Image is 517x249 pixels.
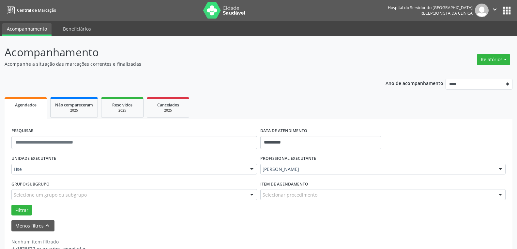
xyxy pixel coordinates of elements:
[14,166,244,173] span: Hse
[55,108,93,113] div: 2025
[260,126,307,136] label: DATA DE ATENDIMENTO
[11,205,32,216] button: Filtrar
[386,79,443,87] p: Ano de acompanhamento
[5,61,360,67] p: Acompanhe a situação das marcações correntes e finalizadas
[5,5,56,16] a: Central de Marcação
[11,126,34,136] label: PESQUISAR
[491,6,498,13] i: 
[152,108,184,113] div: 2025
[55,102,93,108] span: Não compareceram
[106,108,139,113] div: 2025
[260,154,316,164] label: PROFISSIONAL EXECUTANTE
[477,54,510,65] button: Relatórios
[260,179,308,189] label: Item de agendamento
[263,191,317,198] span: Selecionar procedimento
[420,10,473,16] span: Recepcionista da clínica
[157,102,179,108] span: Cancelados
[388,5,473,10] div: Hospital do Servidor do [GEOGRAPHIC_DATA]
[11,238,86,245] div: Nenhum item filtrado
[44,222,51,229] i: keyboard_arrow_up
[5,44,360,61] p: Acompanhamento
[2,23,52,36] a: Acompanhamento
[501,5,512,16] button: apps
[112,102,132,108] span: Resolvidos
[263,166,493,173] span: [PERSON_NAME]
[58,23,96,35] a: Beneficiários
[11,220,54,231] button: Menos filtroskeyboard_arrow_up
[17,7,56,13] span: Central de Marcação
[15,102,37,108] span: Agendados
[489,4,501,17] button: 
[11,154,56,164] label: UNIDADE EXECUTANTE
[11,179,50,189] label: Grupo/Subgrupo
[14,191,87,198] span: Selecione um grupo ou subgrupo
[475,4,489,17] img: img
